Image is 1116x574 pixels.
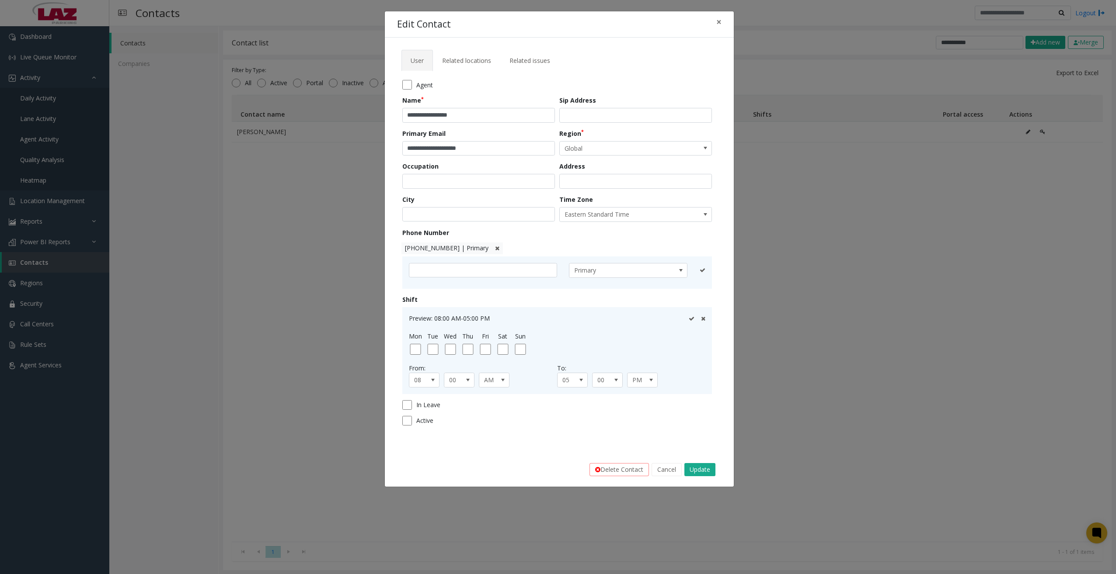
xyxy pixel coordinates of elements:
[684,463,715,476] button: Update
[652,463,682,476] button: Cancel
[402,228,449,237] label: Phone Number
[411,56,424,65] span: User
[416,80,433,90] span: Agent
[710,11,728,33] button: Close
[558,373,581,387] span: 05
[716,16,722,28] span: ×
[401,50,717,65] ul: Tabs
[402,162,439,171] label: Occupation
[589,463,649,476] button: Delete Contact
[409,373,433,387] span: 08
[560,207,681,221] span: Eastern Standard Time
[628,373,651,387] span: PM
[479,373,503,387] span: AM
[482,332,489,341] label: Fri
[402,295,418,304] label: Shift
[444,332,457,341] label: Wed
[397,17,451,31] h4: Edit Contact
[560,142,681,156] span: Global
[405,244,488,252] span: [PHONE_NUMBER] | Primary
[444,373,468,387] span: 00
[442,56,491,65] span: Related locations
[409,314,490,322] span: Preview: 08:00 AM-05:00 PM
[515,332,526,341] label: Sun
[462,332,473,341] label: Thu
[402,96,424,105] label: Name
[509,56,550,65] span: Related issues
[569,263,663,277] span: Primary
[402,129,446,138] label: Primary Email
[559,96,596,105] label: Sip Address
[559,129,584,138] label: Region
[559,195,593,204] label: Time Zone
[416,400,440,409] span: In Leave
[557,363,705,373] div: To:
[409,332,422,341] label: Mon
[416,416,433,425] span: Active
[559,162,585,171] label: Address
[409,363,557,373] div: From:
[593,373,616,387] span: 00
[427,332,438,341] label: Tue
[402,195,415,204] label: City
[498,332,507,341] label: Sat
